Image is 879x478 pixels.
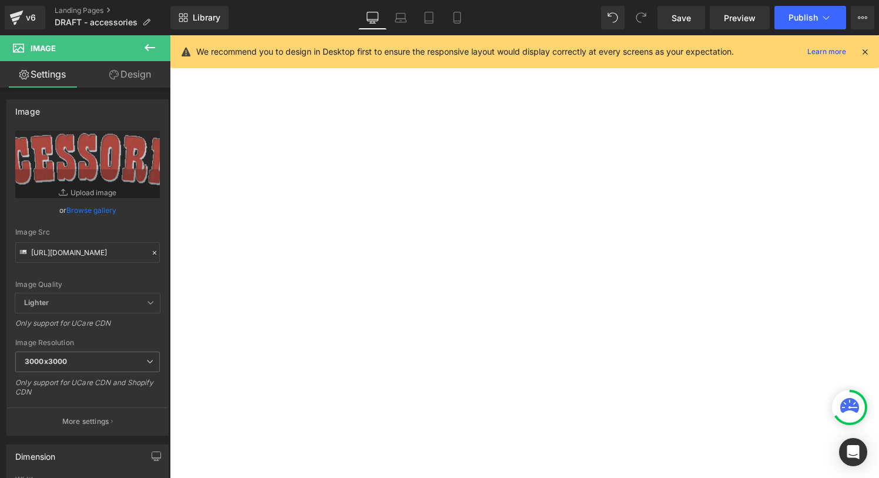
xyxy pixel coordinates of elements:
[24,10,38,25] div: v6
[839,438,867,466] div: Open Intercom Messenger
[710,6,770,29] a: Preview
[170,6,229,29] a: New Library
[66,200,116,220] a: Browse gallery
[789,13,818,22] span: Publish
[415,6,443,29] a: Tablet
[629,6,653,29] button: Redo
[5,6,45,29] a: v6
[193,12,220,23] span: Library
[15,204,160,216] div: or
[62,416,109,427] p: More settings
[724,12,756,24] span: Preview
[25,357,67,366] b: 3000x3000
[15,280,160,289] div: Image Quality
[24,298,49,307] b: Lighter
[88,61,173,88] a: Design
[443,6,471,29] a: Mobile
[672,12,691,24] span: Save
[55,18,137,27] span: DRAFT - accessories
[774,6,846,29] button: Publish
[55,6,170,15] a: Landing Pages
[15,339,160,347] div: Image Resolution
[15,445,56,462] div: Dimension
[15,378,160,405] div: Only support for UCare CDN and Shopify CDN
[15,242,160,263] input: Link
[7,407,168,435] button: More settings
[15,100,40,116] div: Image
[196,45,734,58] p: We recommend you to design in Desktop first to ensure the responsive layout would display correct...
[15,228,160,236] div: Image Src
[387,6,415,29] a: Laptop
[851,6,874,29] button: More
[15,319,160,336] div: Only support for UCare CDN
[803,45,851,59] a: Learn more
[358,6,387,29] a: Desktop
[601,6,625,29] button: Undo
[31,44,56,53] span: Image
